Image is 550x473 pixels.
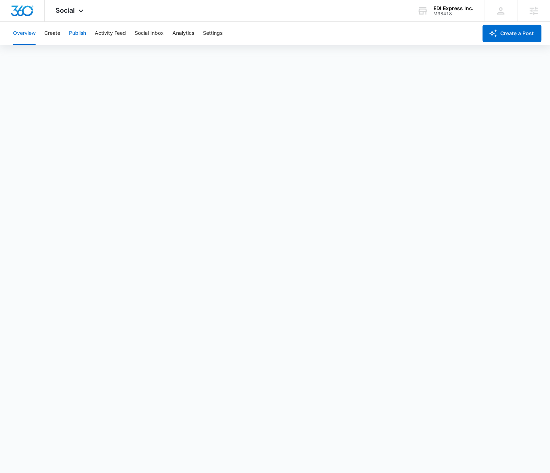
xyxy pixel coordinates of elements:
[433,5,473,11] div: account name
[135,22,164,45] button: Social Inbox
[433,11,473,16] div: account id
[56,7,75,14] span: Social
[95,22,126,45] button: Activity Feed
[482,25,541,42] button: Create a Post
[172,22,194,45] button: Analytics
[13,22,36,45] button: Overview
[44,22,60,45] button: Create
[203,22,223,45] button: Settings
[69,22,86,45] button: Publish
